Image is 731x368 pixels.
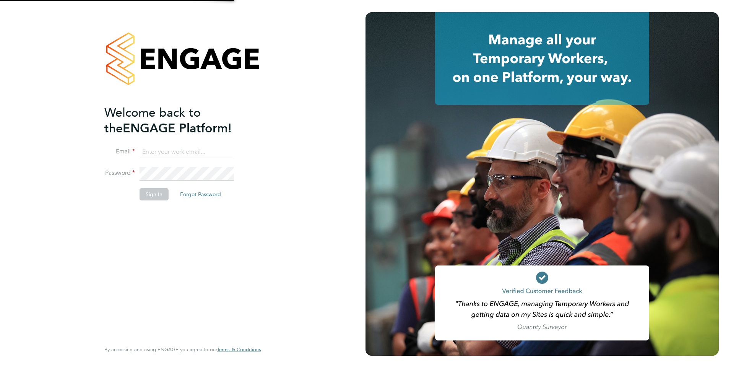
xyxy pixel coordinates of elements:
label: Email [104,148,135,156]
span: By accessing and using ENGAGE you agree to our [104,346,261,353]
label: Password [104,169,135,177]
h2: ENGAGE Platform! [104,105,253,136]
input: Enter your work email... [140,145,234,159]
span: Welcome back to the [104,105,201,136]
button: Forgot Password [174,188,227,200]
a: Terms & Conditions [217,347,261,353]
button: Sign In [140,188,169,200]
